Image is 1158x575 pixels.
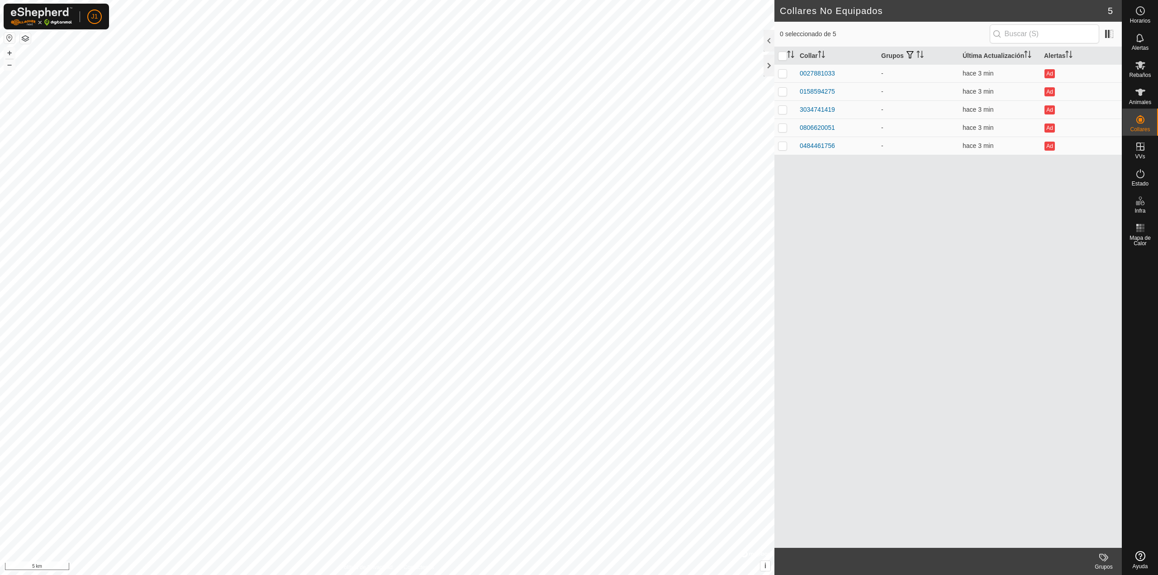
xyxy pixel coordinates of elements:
img: Logo Gallagher [11,7,72,26]
span: Alertas [1132,45,1149,51]
span: Animales [1129,100,1151,105]
td: - [878,137,959,155]
button: + [4,48,15,58]
button: – [4,59,15,70]
div: 0027881033 [800,69,835,78]
div: 0484461756 [800,141,835,151]
p-sorticon: Activar para ordenar [787,52,794,59]
input: Buscar (S) [990,24,1099,43]
span: 12 oct 2025, 11:04 [963,70,993,77]
p-sorticon: Activar para ordenar [1024,52,1031,59]
span: 12 oct 2025, 11:04 [963,124,993,131]
a: Ayuda [1122,547,1158,573]
button: i [760,561,770,571]
div: 3034741419 [800,105,835,114]
span: 12 oct 2025, 11:04 [963,106,993,113]
a: Contáctenos [403,563,434,571]
th: Grupos [878,47,959,65]
h2: Collares No Equipados [780,5,1108,16]
td: - [878,100,959,119]
span: i [764,562,766,570]
span: Horarios [1130,18,1150,24]
th: Alertas [1040,47,1122,65]
td: - [878,82,959,100]
span: J1 [91,12,98,21]
span: Estado [1132,181,1149,186]
button: Ad [1044,69,1054,78]
div: 0158594275 [800,87,835,96]
p-sorticon: Activar para ordenar [916,52,924,59]
td: - [878,64,959,82]
button: Restablecer Mapa [4,33,15,43]
span: Mapa de Calor [1125,235,1156,246]
th: Última Actualización [959,47,1040,65]
span: Infra [1134,208,1145,214]
span: 5 [1108,4,1113,18]
th: Collar [796,47,878,65]
button: Ad [1044,142,1054,151]
button: Ad [1044,87,1054,96]
div: Grupos [1086,563,1122,571]
p-sorticon: Activar para ordenar [818,52,825,59]
p-sorticon: Activar para ordenar [1065,52,1073,59]
span: 12 oct 2025, 11:04 [963,142,993,149]
a: Política de Privacidad [341,563,393,571]
div: 0806620051 [800,123,835,133]
button: Capas del Mapa [20,33,31,44]
button: Ad [1044,124,1054,133]
span: VVs [1135,154,1145,159]
span: Collares [1130,127,1150,132]
span: Ayuda [1133,564,1148,569]
span: Rebaños [1129,72,1151,78]
td: - [878,119,959,137]
span: 12 oct 2025, 11:04 [963,88,993,95]
button: Ad [1044,105,1054,114]
span: 0 seleccionado de 5 [780,29,990,39]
